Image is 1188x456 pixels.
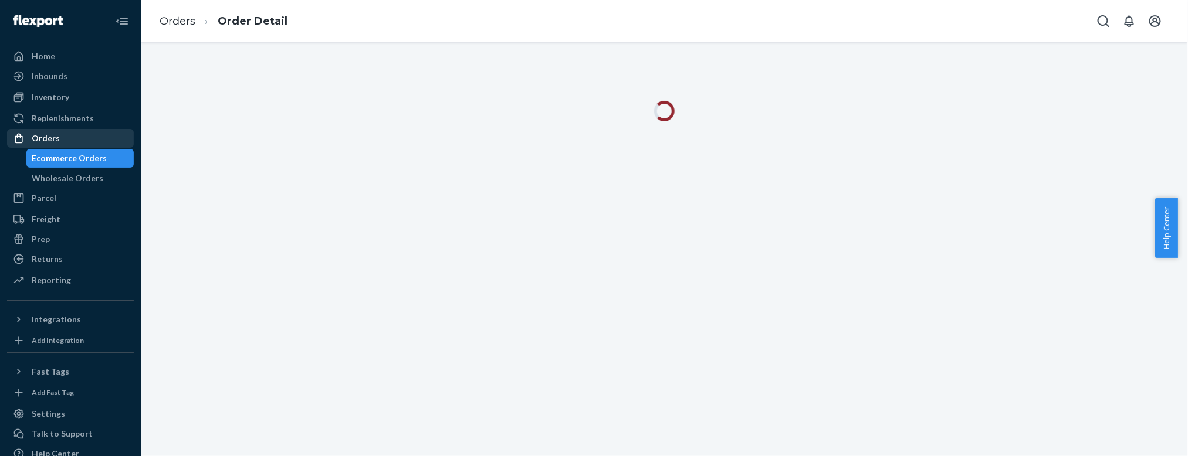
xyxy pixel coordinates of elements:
button: Open Search Box [1092,9,1115,33]
button: Open notifications [1118,9,1141,33]
button: Close Navigation [110,9,134,33]
div: Orders [32,132,60,144]
div: Replenishments [32,113,94,124]
div: Fast Tags [32,366,69,377]
div: Settings [32,408,65,420]
div: Prep [32,233,50,245]
a: Add Fast Tag [7,386,134,400]
a: Freight [7,210,134,229]
div: Inventory [32,91,69,103]
div: Talk to Support [32,428,93,440]
div: Reporting [32,274,71,286]
a: Order Detail [218,15,287,28]
a: Orders [7,129,134,148]
button: Talk to Support [7,424,134,443]
a: Replenishments [7,109,134,128]
div: Wholesale Orders [32,172,104,184]
a: Orders [160,15,195,28]
div: Home [32,50,55,62]
ol: breadcrumbs [150,4,297,39]
a: Settings [7,404,134,423]
div: Parcel [32,192,56,204]
img: Flexport logo [13,15,63,27]
a: Home [7,47,134,66]
div: Inbounds [32,70,67,82]
a: Inbounds [7,67,134,86]
a: Returns [7,250,134,268]
a: Reporting [7,271,134,290]
span: Support [25,8,67,19]
div: Add Fast Tag [32,387,74,397]
button: Help Center [1155,198,1178,258]
button: Fast Tags [7,362,134,381]
a: Inventory [7,88,134,107]
a: Add Integration [7,334,134,348]
div: Add Integration [32,335,84,345]
button: Open account menu [1143,9,1167,33]
div: Ecommerce Orders [32,152,107,164]
button: Integrations [7,310,134,329]
div: Returns [32,253,63,265]
a: Prep [7,230,134,249]
div: Freight [32,213,60,225]
a: Parcel [7,189,134,207]
div: Integrations [32,314,81,325]
a: Ecommerce Orders [26,149,134,168]
a: Wholesale Orders [26,169,134,188]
